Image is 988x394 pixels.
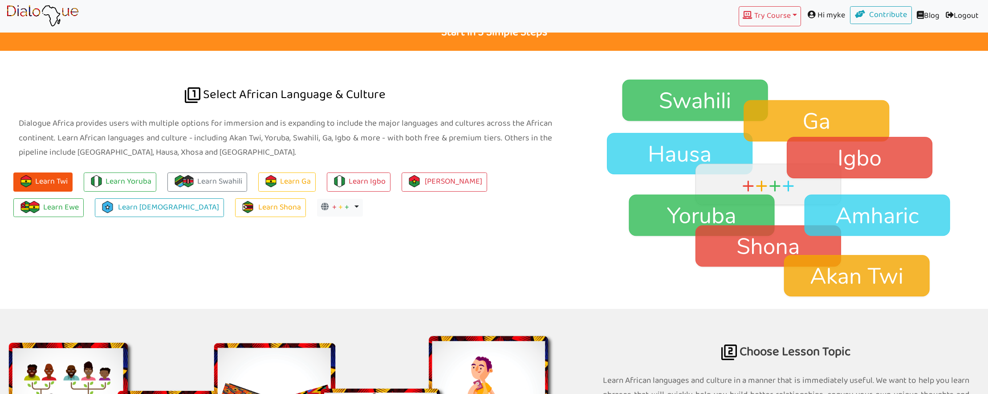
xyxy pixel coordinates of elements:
[603,309,969,369] h2: Choose Lesson Topic
[408,175,420,187] img: burkina-faso.42b537ce.png
[333,175,346,187] img: flag-nigeria.710e75b6.png
[19,51,552,112] h2: Select African Language & Culture
[850,6,912,24] a: Contribute
[317,199,363,217] button: + + +
[90,175,102,187] img: flag-nigeria.710e75b6.png
[13,198,84,218] a: Learn Ewe
[338,201,343,214] span: +
[19,116,552,160] p: Dialogue Africa provides users with multiple options for immersion and is expanding to include th...
[167,172,247,192] a: Learn Swahili
[185,87,200,103] img: african language dialogue
[6,5,79,27] img: learn African language platform app
[13,172,73,192] button: Learn Twi
[912,6,943,26] a: Blog
[345,201,349,214] span: +
[20,175,32,187] img: flag-ghana.106b55d9.png
[739,6,801,26] button: Try Course
[95,198,224,218] a: Learn [DEMOGRAPHIC_DATA]
[84,172,156,192] a: Learn Yoruba
[801,6,850,25] span: Hi myke
[182,175,194,187] img: kenya.f9bac8fe.png
[943,6,982,26] a: Logout
[258,172,316,192] a: Learn Ga
[235,198,306,218] a: Learn Shona
[242,201,254,213] img: zimbabwe.93903875.png
[174,175,186,187] img: flag-tanzania.fe228584.png
[20,201,32,213] img: togo.0c01db91.png
[584,78,988,299] img: Twi language, Yoruba, Hausa, Fante, Igbo, Swahili, Amharic, Shona
[327,172,390,192] a: Learn Igbo
[28,201,40,213] img: flag-ghana.106b55d9.png
[402,172,487,192] a: [PERSON_NAME]
[102,201,114,213] img: somalia.d5236246.png
[721,345,737,360] img: africa language for business travel
[332,201,337,214] span: +
[265,175,277,187] img: flag-ghana.106b55d9.png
